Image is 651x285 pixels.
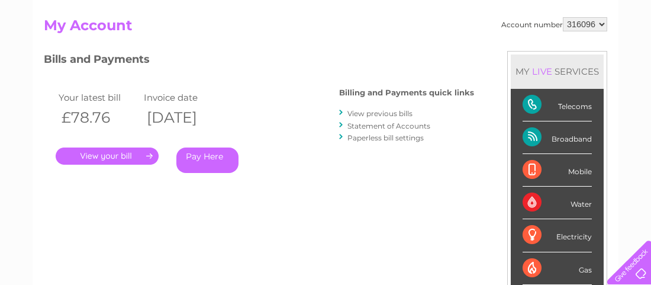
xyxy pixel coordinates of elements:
div: Water [523,187,592,219]
a: View previous bills [347,109,412,118]
div: Gas [523,252,592,285]
th: [DATE] [141,105,226,130]
h4: Billing and Payments quick links [339,88,474,97]
div: Broadband [523,121,592,154]
a: Energy [472,50,498,59]
div: Telecoms [523,89,592,121]
div: MY SERVICES [511,55,604,88]
div: LIVE [530,66,555,77]
div: Electricity [523,219,592,252]
td: Your latest bill [56,89,141,105]
th: £78.76 [56,105,141,130]
h2: My Account [44,17,607,40]
div: Account number [501,17,607,31]
a: Blog [548,50,565,59]
div: Clear Business is a trading name of Verastar Limited (registered in [GEOGRAPHIC_DATA] No. 3667643... [47,7,606,57]
a: . [56,148,159,165]
h3: Bills and Payments [44,51,474,72]
a: 0333 014 3131 [428,6,510,21]
div: Mobile [523,154,592,187]
a: Pay Here [176,148,239,173]
a: Paperless bill settings [347,133,424,142]
a: Water [443,50,465,59]
td: Invoice date [141,89,226,105]
a: Telecoms [505,50,541,59]
a: Log out [613,50,640,59]
a: Contact [572,50,601,59]
img: logo.png [23,31,83,67]
a: Statement of Accounts [347,121,430,130]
